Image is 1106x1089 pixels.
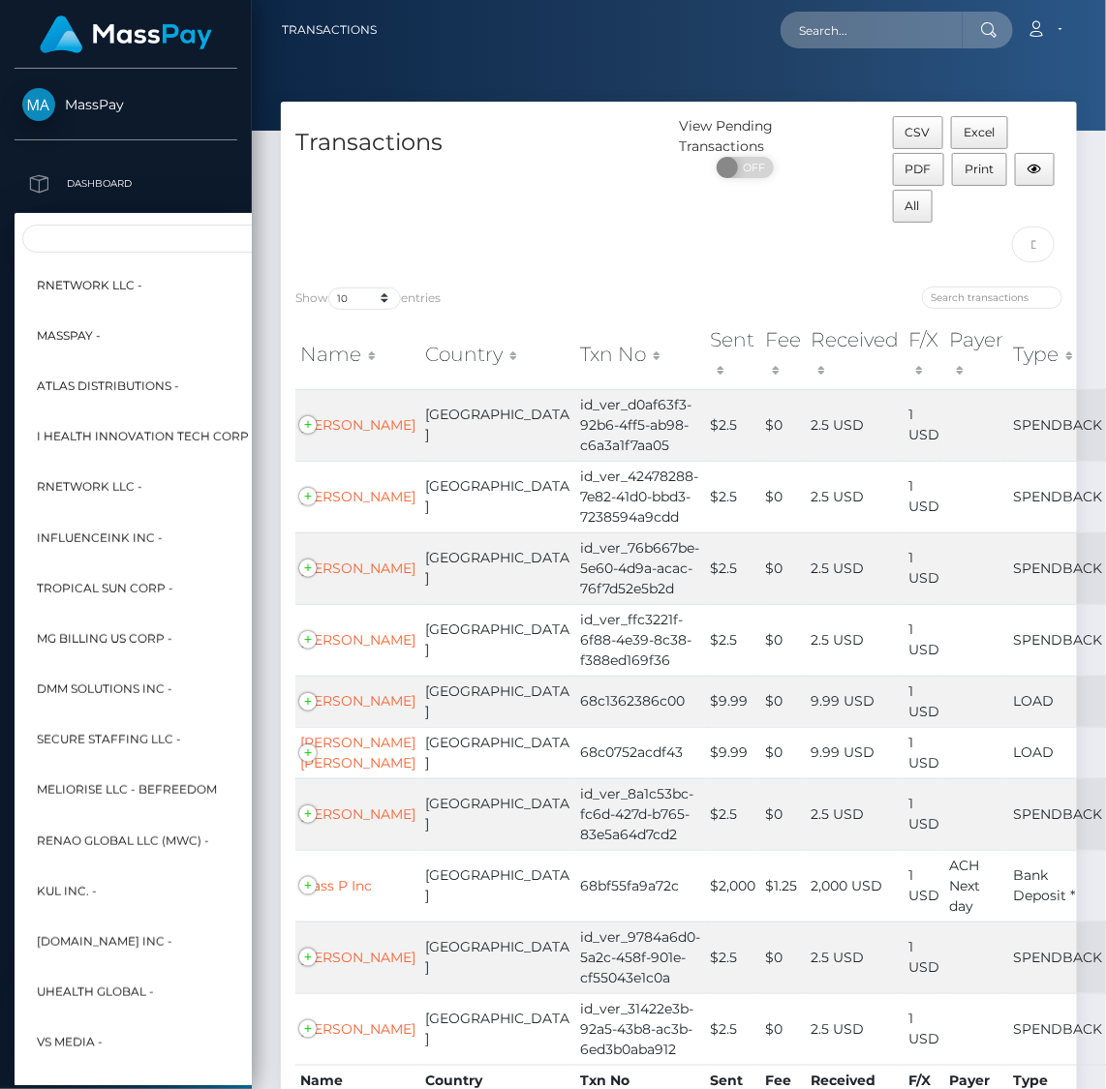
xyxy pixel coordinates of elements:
[904,389,944,461] td: 1 USD
[705,320,760,389] th: Sent: activate to sort column ascending
[760,320,806,389] th: Fee: activate to sort column ascending
[575,676,705,727] td: 68c1362386c00
[966,162,995,176] span: Print
[40,15,212,53] img: MassPay Logo
[904,676,944,727] td: 1 USD
[904,461,944,532] td: 1 USD
[295,320,420,389] th: Name: activate to sort column ascending
[806,850,904,922] td: 2,000 USD
[705,461,760,532] td: $2.5
[575,850,705,922] td: 68bf55fa9a72c
[300,560,415,577] a: [PERSON_NAME]
[806,461,904,532] td: 2.5 USD
[37,929,172,954] span: [DOMAIN_NAME] INC -
[420,389,575,461] td: [GEOGRAPHIC_DATA]
[22,225,448,253] input: Search
[37,424,257,449] span: I HEALTH INNOVATION TECH CORP -
[22,88,55,121] img: MassPay
[806,676,904,727] td: 9.99 USD
[37,374,179,399] span: Atlas Distributions -
[760,532,806,604] td: $0
[922,287,1062,309] input: Search transactions
[420,604,575,676] td: [GEOGRAPHIC_DATA]
[1015,153,1055,186] button: Column visibility
[420,461,575,532] td: [GEOGRAPHIC_DATA]
[575,461,705,532] td: id_ver_42478288-7e82-41d0-bbd3-7238594a9cdd
[705,389,760,461] td: $2.5
[906,125,931,139] span: CSV
[37,526,163,551] span: InfluenceInk Inc -
[904,778,944,850] td: 1 USD
[420,532,575,604] td: [GEOGRAPHIC_DATA]
[575,389,705,461] td: id_ver_d0af63f3-92b6-4ff5-ab98-c6a3a1f7aa05
[575,604,705,676] td: id_ver_ffc3221f-6f88-4e39-8c38-f388ed169f36
[951,116,1008,149] button: Excel
[806,389,904,461] td: 2.5 USD
[575,993,705,1065] td: id_ver_31422e3b-92a5-43b8-ac3b-6ed3b0aba912
[760,778,806,850] td: $0
[760,993,806,1065] td: $0
[893,153,945,186] button: PDF
[37,1031,103,1056] span: VS Media -
[328,287,401,310] select: Showentries
[420,850,575,922] td: [GEOGRAPHIC_DATA]
[300,1020,415,1038] a: [PERSON_NAME]
[806,320,904,389] th: Received: activate to sort column ascending
[705,532,760,604] td: $2.5
[705,727,760,778] td: $9.99
[420,778,575,850] td: [GEOGRAPHIC_DATA]
[300,692,415,710] a: [PERSON_NAME]
[904,922,944,993] td: 1 USD
[37,323,101,348] span: MassPay -
[705,604,760,676] td: $2.5
[300,949,415,966] a: [PERSON_NAME]
[893,190,934,223] button: All
[904,850,944,922] td: 1 USD
[37,273,142,298] span: RNetwork LLC -
[420,993,575,1065] td: [GEOGRAPHIC_DATA]
[300,416,415,434] a: [PERSON_NAME]
[705,922,760,993] td: $2.5
[282,10,377,50] a: Transactions
[300,734,415,771] a: [PERSON_NAME] [PERSON_NAME]
[1012,227,1055,262] input: Date filter
[705,850,760,922] td: $2,000
[944,320,1008,389] th: Payer: activate to sort column ascending
[760,389,806,461] td: $0
[679,116,812,157] div: View Pending Transactions
[760,850,806,922] td: $1.25
[781,12,963,48] input: Search...
[904,993,944,1065] td: 1 USD
[300,631,415,649] a: [PERSON_NAME]
[420,676,575,727] td: [GEOGRAPHIC_DATA]
[727,157,776,178] span: OFF
[420,922,575,993] td: [GEOGRAPHIC_DATA]
[300,488,415,505] a: [PERSON_NAME]
[15,160,237,208] a: Dashboard
[806,922,904,993] td: 2.5 USD
[904,320,944,389] th: F/X: activate to sort column ascending
[806,727,904,778] td: 9.99 USD
[705,676,760,727] td: $9.99
[420,320,575,389] th: Country: activate to sort column ascending
[949,857,980,915] span: ACH Next day
[37,728,181,753] span: Secure Staffing LLC -
[37,677,172,702] span: DMM Solutions Inc -
[904,727,944,778] td: 1 USD
[965,125,996,139] span: Excel
[37,475,142,500] span: rNetwork LLC -
[906,198,920,213] span: All
[420,727,575,778] td: [GEOGRAPHIC_DATA]
[300,877,372,894] a: Mass P Inc
[575,320,705,389] th: Txn No: activate to sort column ascending
[295,126,664,160] h4: Transactions
[705,778,760,850] td: $2.5
[705,993,760,1065] td: $2.5
[37,778,217,803] span: Meliorise LLC - BEfreedom
[760,727,806,778] td: $0
[806,604,904,676] td: 2.5 USD
[906,162,932,176] span: PDF
[760,604,806,676] td: $0
[575,532,705,604] td: id_ver_76b667be-5e60-4d9a-acac-76f7d52e5b2d
[904,532,944,604] td: 1 USD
